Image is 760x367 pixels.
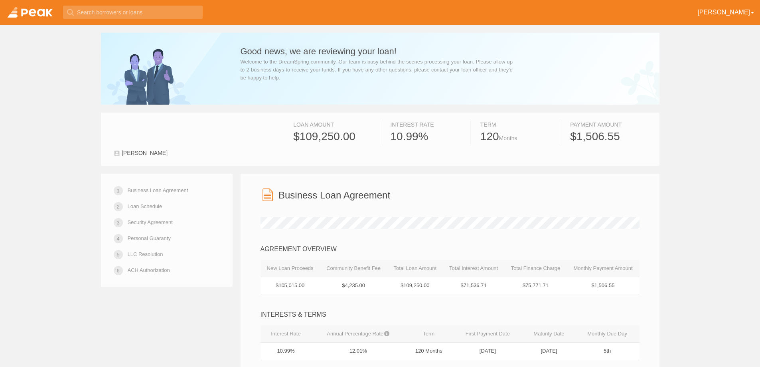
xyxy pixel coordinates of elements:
div: Term [480,121,557,129]
div: 120 [480,129,557,145]
td: 5th [575,343,640,360]
div: Payment Amount [570,121,646,129]
th: Total Loan Amount [387,260,443,277]
th: First Payment Date [452,325,523,343]
div: Welcome to the DreamSpring community. Our team is busy behind the scenes processing your loan. Pl... [241,58,513,82]
th: Interest Rate [261,325,312,343]
th: Term [405,325,452,343]
div: Loan Amount [293,121,377,129]
div: AGREEMENT OVERVIEW [261,245,640,254]
div: INTERESTS & TERMS [261,310,640,319]
img: user-1c9fd2761cee6e1c551a576fc8a3eb88bdec9f05d7f3aff15e6bd6b6821838cb.svg [114,150,120,157]
th: Total Interest Amount [443,260,505,277]
th: Total Finance Charge [504,260,567,277]
th: Community Benefit Fee [320,260,387,277]
div: 10.99% [390,129,466,145]
td: $105,015.00 [261,277,320,294]
td: $109,250.00 [387,277,443,294]
td: 120 Months [405,343,452,360]
img: banner-right-7faaebecb9cc8a8b8e4d060791a95e06bbdd76f1cbb7998ea156dda7bc32fd76.png [621,61,659,105]
h3: Business Loan Agreement [278,190,390,200]
div: $109,250.00 [293,129,377,145]
h3: Good news, we are reviewing your loan! [241,45,659,58]
td: $75,771.71 [504,277,567,294]
td: 10.99% [261,343,312,360]
a: Loan Schedule [128,199,162,213]
a: Personal Guaranty [128,231,171,245]
input: Search borrowers or loans [63,6,203,19]
td: 12.01% [311,343,405,360]
th: Maturity Date [523,325,575,343]
a: Security Agreement [128,215,173,229]
div: Interest Rate [390,121,466,129]
img: success-banner-center-5c009b1f3569bf346f1cc17983e29e143ec6e82fba81526c9477cf2b21fa466c.png [107,49,191,105]
td: [DATE] [523,343,575,360]
span: [PERSON_NAME] [122,150,168,156]
td: $71,536.71 [443,277,505,294]
th: New Loan Proceeds [261,260,320,277]
a: ACH Authorization [128,263,170,277]
a: Business Loan Agreement [128,183,188,197]
th: Annual Percentage Rate [311,325,405,343]
div: $1,506.55 [570,129,646,145]
span: Months [499,135,517,141]
a: LLC Resolution [128,247,163,261]
th: Monthly Due Day [575,325,640,343]
td: $1,506.55 [567,277,639,294]
td: [DATE] [452,343,523,360]
th: Monthly Payment Amount [567,260,639,277]
td: $4,235.00 [320,277,387,294]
